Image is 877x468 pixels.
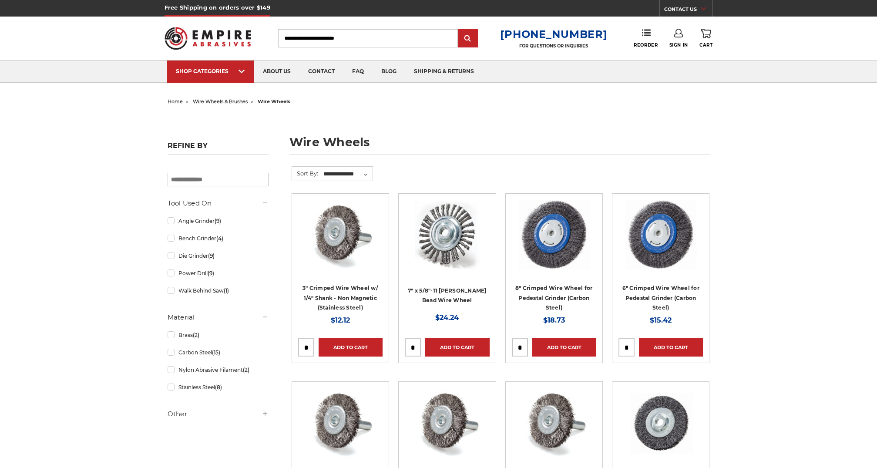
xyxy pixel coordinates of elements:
span: (9) [208,270,214,276]
a: about us [254,61,299,83]
img: 6" Crimped Wire Wheel for Pedestal Grinder [624,200,697,269]
a: contact [299,61,343,83]
a: wire wheels & brushes [193,98,248,104]
a: Stainless Steel(8) [168,380,269,395]
span: $15.42 [650,316,672,324]
span: (2) [243,367,249,373]
h5: Refine by [168,141,269,155]
a: shipping & returns [405,61,483,83]
h5: Tool Used On [168,198,269,209]
div: SHOP CATEGORIES [176,68,245,74]
a: 6" Crimped Wire Wheel for Pedestal Grinder (Carbon Steel) [622,285,699,311]
a: Add to Cart [532,338,596,357]
a: Reorder [634,29,658,47]
a: Power Drill(9) [168,266,269,281]
a: Add to Cart [639,338,703,357]
a: Add to Cart [425,338,489,357]
span: (15) [212,349,220,356]
span: (4) [216,235,223,242]
span: $18.73 [543,316,565,324]
a: 7" x 5/8"-11 Stringer Bead Wire Wheel [405,200,489,284]
h1: wire wheels [289,136,710,155]
span: Reorder [634,42,658,48]
a: 3" Crimped Wire Wheel w/ 1/4" Shank - Non Magnetic (Stainless Steel) [302,285,378,311]
a: Die Grinder(9) [168,248,269,263]
span: $24.24 [435,313,459,322]
span: (8) [215,384,222,391]
a: Carbon Steel(15) [168,345,269,360]
img: Empire Abrasives [165,21,252,55]
img: 8" Crimped Wire Wheel for Pedestal Grinder [517,200,591,269]
span: (1) [224,287,229,294]
img: Crimped Wire Wheel with Shank Non Magnetic [306,200,375,269]
a: faq [343,61,373,83]
img: Crimped Wire Wheel with Shank [519,388,589,458]
input: Submit [459,30,477,47]
a: Bench Grinder(4) [168,231,269,246]
a: Brass(2) [168,327,269,343]
a: Add to Cart [319,338,383,357]
a: Crimped Wire Wheel with Shank Non Magnetic [298,200,383,284]
a: 8" Crimped Wire Wheel for Pedestal Grinder [512,200,596,284]
a: Walk Behind Saw(1) [168,283,269,298]
a: [PHONE_NUMBER] [500,28,607,40]
p: FOR QUESTIONS OR INQUIRIES [500,43,607,49]
h5: Other [168,409,269,419]
span: Sign In [669,42,688,48]
span: (9) [208,253,215,259]
a: 8" Crimped Wire Wheel for Pedestal Grinder (Carbon Steel) [515,285,592,311]
h5: Material [168,312,269,323]
a: home [168,98,183,104]
a: Angle Grinder(9) [168,213,269,229]
img: Crimped Wire Wheel with Shank [412,388,482,458]
a: 7" x 5/8"-11 [PERSON_NAME] Bead Wire Wheel [408,287,487,304]
img: 7" x 5/8"-11 Stringer Bead Wire Wheel [412,200,482,269]
span: wire wheels [258,98,290,104]
span: (9) [215,218,221,224]
span: Cart [699,42,712,48]
span: (2) [193,332,199,338]
a: blog [373,61,405,83]
img: 4" x 5/8"-11 Crimped Wire Wheel Brush (Carbon Steel) [624,388,698,458]
a: 6" Crimped Wire Wheel for Pedestal Grinder [618,200,703,284]
a: CONTACT US [664,4,712,17]
label: Sort By: [292,167,318,180]
a: Cart [699,29,712,48]
select: Sort By: [322,168,373,181]
a: Nylon Abrasive Filament(2) [168,362,269,377]
span: $12.12 [331,316,350,324]
img: Crimped Wire Wheel with Shank [306,388,375,458]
